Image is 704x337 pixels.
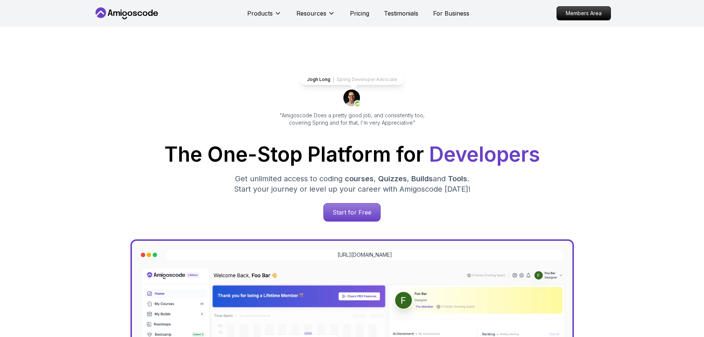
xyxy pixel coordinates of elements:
button: Resources [296,9,335,24]
p: "Amigoscode Does a pretty good job, and consistently too, covering Spring and for that, I'm very ... [269,112,435,127]
a: Pricing [350,9,369,18]
button: Products [247,9,282,24]
span: Quizzes [378,174,407,183]
p: Jogh Long [307,77,330,82]
p: Resources [296,9,326,18]
p: Spring Developer Advocate [337,77,397,82]
p: Products [247,9,273,18]
span: courses [345,174,374,183]
a: Testimonials [384,9,418,18]
p: Start for Free [324,203,380,221]
span: Builds [411,174,433,183]
span: Tools [448,174,467,183]
a: [URL][DOMAIN_NAME] [337,251,392,259]
h1: The One-Stop Platform for [99,144,605,165]
p: Members Area [557,7,611,20]
a: Members Area [557,6,611,20]
p: Get unlimited access to coding , , and . Start your journey or level up your career with Amigosco... [228,173,476,194]
span: Developers [429,142,540,166]
a: Start for Free [323,203,381,222]
img: josh long [343,90,361,107]
a: For Business [433,9,469,18]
